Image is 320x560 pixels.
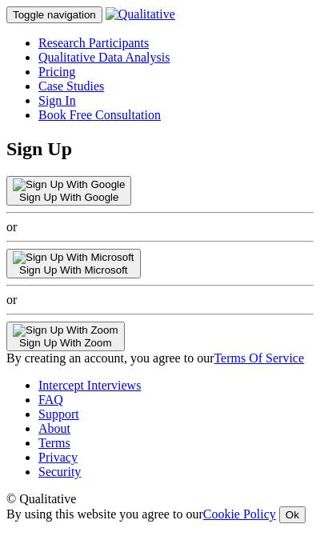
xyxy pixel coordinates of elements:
[13,324,118,337] img: Sign Up With Zoom
[38,378,141,392] a: Intercept Interviews
[13,178,125,191] img: Sign Up With Google
[38,50,170,64] a: Qualitative Data Analysis
[38,436,70,450] a: Terms
[106,7,175,22] img: Qualitative
[6,351,314,366] div: By creating an account, you agree to our
[13,9,96,21] span: Toggle navigation
[38,94,76,107] a: Sign In
[6,220,17,234] span: or
[38,79,104,93] a: Case Studies
[6,249,141,278] button: Sign Up With Microsoft
[203,507,276,521] a: Cookie Policy
[214,351,304,365] a: Terms Of Service
[38,407,79,421] a: Support
[38,450,78,464] a: Privacy
[279,506,306,523] button: Ok
[38,393,63,406] a: FAQ
[6,138,314,160] h2: Sign Up
[6,6,102,23] button: Toggle navigation
[6,506,314,523] div: By using this website you agree to our
[38,65,75,78] a: Pricing
[6,293,17,306] span: or
[38,465,81,478] a: Security
[38,108,161,122] a: Book Free Consultation
[6,322,125,351] button: Sign Up With Zoom
[13,191,125,203] div: Sign Up With Google
[6,492,314,506] div: © Qualitative
[38,36,149,50] a: Research Participants
[38,422,70,435] a: About
[13,337,118,349] div: Sign Up With Zoom
[13,251,134,264] img: Sign Up With Microsoft
[6,176,131,206] button: Sign Up With Google
[13,264,134,276] div: Sign Up With Microsoft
